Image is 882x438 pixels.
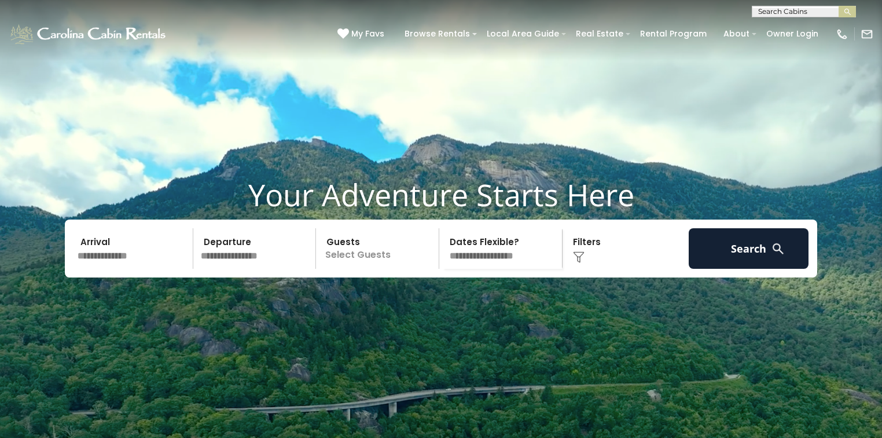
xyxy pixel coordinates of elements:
a: Rental Program [634,25,712,43]
img: phone-regular-white.png [836,28,848,41]
a: Real Estate [570,25,629,43]
a: Owner Login [760,25,824,43]
a: My Favs [337,28,387,41]
img: filter--v1.png [573,251,585,263]
img: White-1-1-2.png [9,23,169,46]
button: Search [689,228,808,269]
img: mail-regular-white.png [861,28,873,41]
a: Browse Rentals [399,25,476,43]
a: Local Area Guide [481,25,565,43]
a: About [718,25,755,43]
span: My Favs [351,28,384,40]
p: Select Guests [319,228,439,269]
h1: Your Adventure Starts Here [9,177,873,213]
img: search-regular-white.png [771,242,785,256]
